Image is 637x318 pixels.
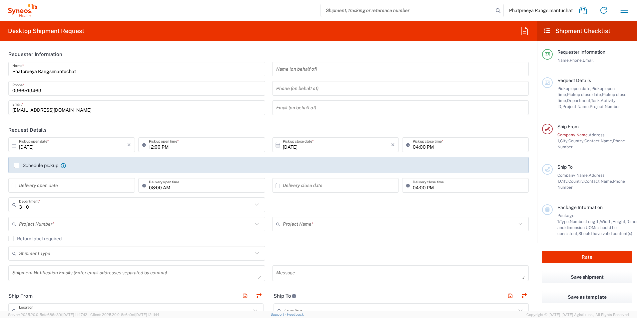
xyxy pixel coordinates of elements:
span: Length, [586,219,600,224]
span: Ship From [557,124,579,129]
h2: Desktop Shipment Request [8,27,84,35]
h2: Shipment Checklist [543,27,610,35]
span: City, [560,138,568,143]
span: Type, [560,219,570,224]
span: Department, [567,98,591,103]
h2: Requester Information [8,51,62,58]
span: Height, [612,219,626,224]
span: Copyright © [DATE]-[DATE] Agistix Inc., All Rights Reserved [526,312,629,318]
span: Company Name, [557,173,589,178]
label: Schedule pickup [14,163,58,168]
span: Phatpreeya Rangsimantuchat [509,7,573,13]
span: Pickup close date, [567,92,602,97]
i: × [391,139,395,150]
span: Requester Information [557,49,605,55]
span: Contact Name, [584,138,613,143]
span: Number, [570,219,586,224]
h2: Ship From [8,293,33,299]
span: Server: 2025.20.0-5efa686e39f [8,313,87,317]
span: Package 1: [557,213,574,224]
i: × [127,139,131,150]
span: Company Name, [557,132,589,137]
a: Feedback [287,312,304,316]
span: Task, [591,98,601,103]
h2: Request Details [8,127,47,133]
span: Package Information [557,205,603,210]
span: [DATE] 11:47:12 [62,313,87,317]
span: Country, [568,179,584,184]
span: Email [583,58,594,63]
span: [DATE] 12:11:14 [135,313,159,317]
span: Request Details [557,78,591,83]
span: Name, [557,58,570,63]
h2: Ship To [274,293,297,299]
span: Country, [568,138,584,143]
span: Phone, [570,58,583,63]
span: Pickup open date, [557,86,591,91]
span: Contact Name, [584,179,613,184]
span: City, [560,179,568,184]
label: Return label required [8,236,62,241]
span: Should have valid content(s) [578,231,632,236]
span: Width, [600,219,612,224]
input: Shipment, tracking or reference number [321,4,493,17]
span: Ship To [557,164,573,170]
button: Save as template [542,291,632,303]
button: Rate [542,251,632,263]
span: Client: 2025.20.0-8c6e0cf [90,313,159,317]
button: Save shipment [542,271,632,283]
span: Project Name, [562,104,590,109]
span: Project Number [590,104,620,109]
a: Support [271,312,287,316]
